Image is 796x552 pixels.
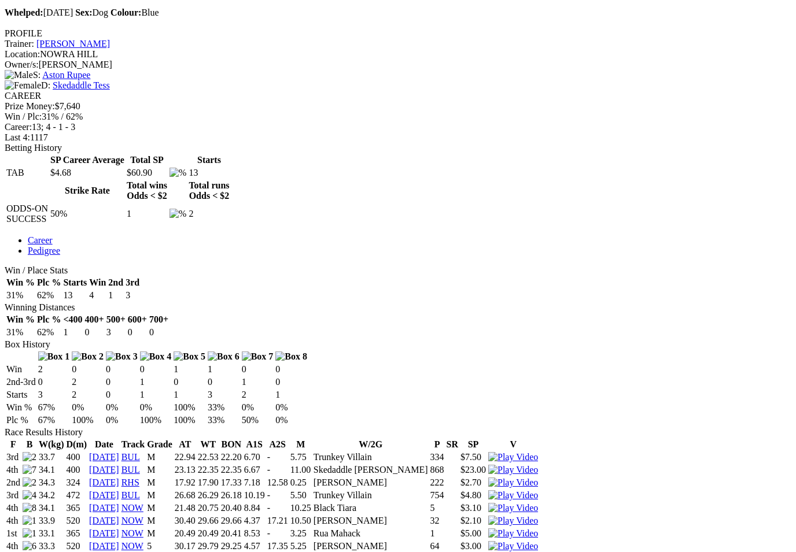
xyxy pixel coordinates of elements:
[6,327,35,338] td: 31%
[53,80,110,90] a: Skedaddle Tess
[6,389,36,401] td: Starts
[197,439,219,450] th: WT
[197,464,219,476] td: 22.35
[169,209,186,219] img: %
[66,439,88,450] th: D(m)
[66,502,88,514] td: 365
[488,477,538,487] a: View replay
[275,402,308,413] td: 0%
[6,402,36,413] td: Win %
[6,277,35,288] th: Win %
[244,464,266,476] td: 6.67
[241,376,274,388] td: 1
[38,477,65,488] td: 34.3
[207,389,240,401] td: 3
[5,8,73,17] span: [DATE]
[110,8,141,17] b: Colour:
[66,528,88,539] td: 365
[174,515,196,527] td: 30.40
[197,540,219,552] td: 29.79
[241,364,274,375] td: 0
[460,439,487,450] th: SP
[84,327,105,338] td: 0
[75,8,92,17] b: Sex:
[105,389,138,401] td: 0
[5,427,791,438] div: Race Results History
[460,515,487,527] td: $2.10
[50,203,125,225] td: 50%
[146,439,173,450] th: Grade
[146,477,173,488] td: M
[5,80,41,91] img: Female
[488,503,538,513] img: Play Video
[6,364,36,375] td: Win
[6,540,21,552] td: 4th
[188,180,230,202] th: Total runs Odds < $2
[146,540,173,552] td: 5
[139,364,172,375] td: 0
[38,515,65,527] td: 33.9
[121,516,143,525] a: NOW
[244,477,266,488] td: 7.18
[430,490,445,501] td: 754
[121,477,139,487] a: RHS
[146,515,173,527] td: M
[241,402,274,413] td: 0%
[267,490,289,501] td: -
[38,502,65,514] td: 34.1
[6,464,21,476] td: 4th
[197,477,219,488] td: 17.90
[89,465,119,475] a: [DATE]
[5,143,791,153] div: Betting History
[220,477,242,488] td: 17.33
[23,516,36,526] img: 1
[5,70,33,80] img: Male
[275,364,308,375] td: 0
[38,464,65,476] td: 34.1
[5,101,791,112] div: $7,640
[106,351,138,362] img: Box 3
[66,515,88,527] td: 520
[6,451,21,463] td: 3rd
[430,439,445,450] th: P
[267,540,289,552] td: 17.35
[430,528,445,539] td: 1
[71,389,104,401] td: 2
[5,265,791,276] div: Win / Place Stats
[125,277,140,288] th: 3rd
[488,528,538,539] img: Play Video
[5,28,791,39] div: PROFILE
[430,451,445,463] td: 334
[275,389,308,401] td: 1
[207,402,240,413] td: 33%
[313,540,429,552] td: [PERSON_NAME]
[6,515,21,527] td: 4th
[313,528,429,539] td: Rua Mahack
[6,528,21,539] td: 1st
[488,490,538,501] img: Play Video
[23,490,36,501] img: 4
[313,451,429,463] td: Trunkey Villain
[89,541,119,551] a: [DATE]
[121,490,140,500] a: BUL
[38,414,71,426] td: 67%
[430,502,445,514] td: 5
[488,541,538,551] img: Play Video
[488,541,538,551] a: View replay
[460,528,487,539] td: $5.00
[446,439,459,450] th: SR
[121,528,143,538] a: NOW
[42,70,90,80] a: Aston Rupee
[71,376,104,388] td: 2
[244,528,266,539] td: 8.53
[313,515,429,527] td: [PERSON_NAME]
[23,528,36,539] img: 1
[149,314,169,325] th: 700+
[488,452,538,462] img: Play Video
[430,540,445,552] td: 64
[62,290,87,301] td: 13
[5,132,30,142] span: Last 4:
[267,528,289,539] td: -
[290,439,312,450] th: M
[220,464,242,476] td: 22.35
